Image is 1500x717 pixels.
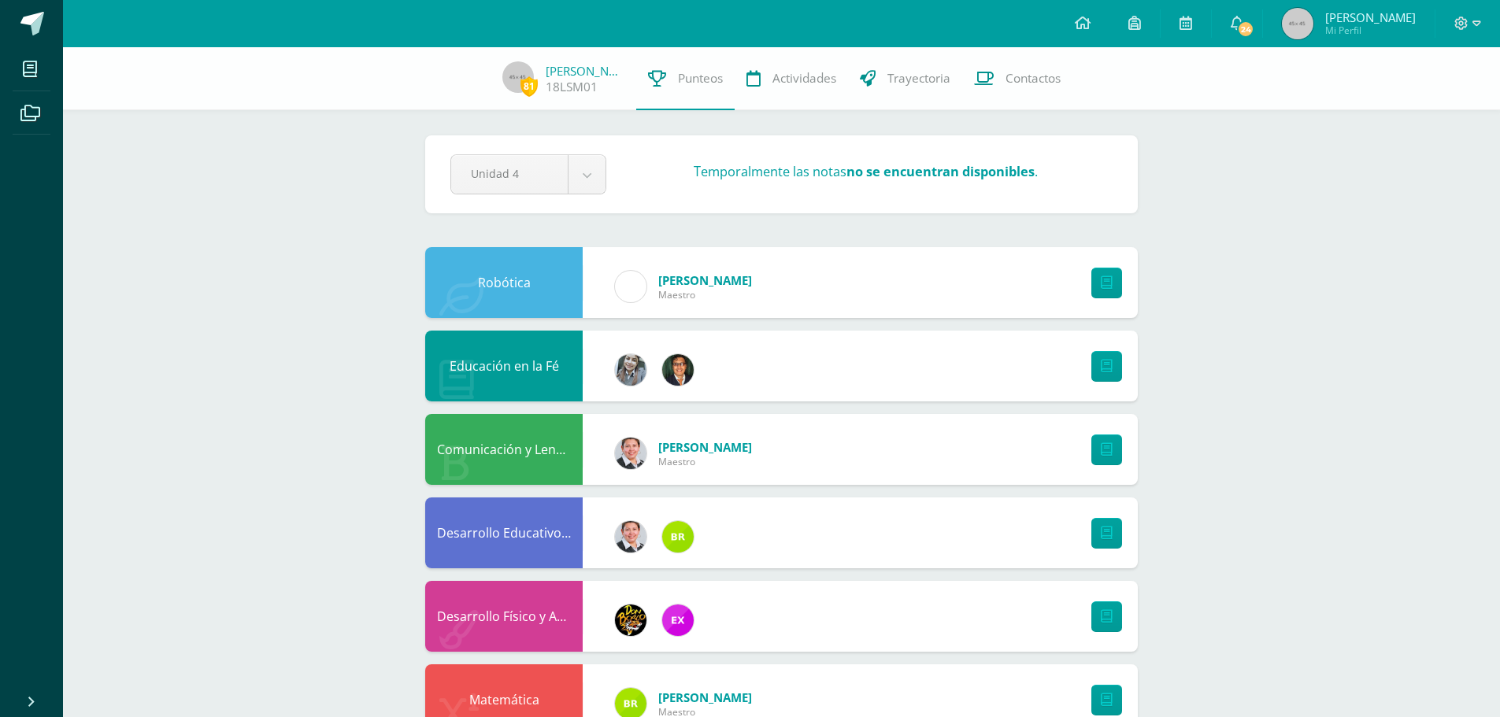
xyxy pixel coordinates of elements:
span: Unidad 4 [471,155,548,192]
span: [PERSON_NAME] [1325,9,1416,25]
img: 91fb60d109cd21dad9818b7e10cccf2e.png [662,521,694,553]
div: Robótica [425,247,583,318]
span: Punteos [678,70,723,87]
img: 21dcd0747afb1b787494880446b9b401.png [615,604,646,636]
img: 45x45 [1282,8,1313,39]
img: 08e00a7f0eb7830fd2468c6dcb3aac58.png [615,438,646,469]
span: Contactos [1006,70,1061,87]
span: 24 [1237,20,1254,38]
span: [PERSON_NAME] [658,439,752,455]
img: cba4c69ace659ae4cf02a5761d9a2473.png [615,354,646,386]
img: cae4b36d6049cd6b8500bd0f72497672.png [615,271,646,302]
a: Trayectoria [848,47,962,110]
img: 941e3438b01450ad37795ac5485d303e.png [662,354,694,386]
span: Actividades [772,70,836,87]
h3: Temporalmente las notas . [694,163,1038,180]
span: [PERSON_NAME] [658,689,752,705]
div: Comunicación y Lenguaje L.1 [425,414,583,485]
div: Desarrollo Físico y Artístico [425,581,583,652]
div: Desarrollo Educativo y Proyecto de Vida [425,497,583,568]
a: 18LSM01 [546,79,598,95]
img: ce84f7dabd80ed5f5aa83b4480291ac6.png [662,604,694,636]
span: Mi Perfil [1325,24,1416,37]
a: Unidad 4 [451,155,606,194]
strong: no se encuentran disponibles [846,163,1035,180]
div: Educación en la Fé [425,331,583,401]
a: Contactos [962,47,1072,110]
span: [PERSON_NAME] [658,272,752,288]
a: Punteos [636,47,735,110]
img: 08e00a7f0eb7830fd2468c6dcb3aac58.png [615,521,646,553]
span: Trayectoria [887,70,950,87]
a: [PERSON_NAME] [546,63,624,79]
a: Actividades [735,47,848,110]
img: 45x45 [502,61,534,93]
span: Maestro [658,288,752,301]
span: Maestro [658,455,752,468]
span: 81 [520,76,538,96]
